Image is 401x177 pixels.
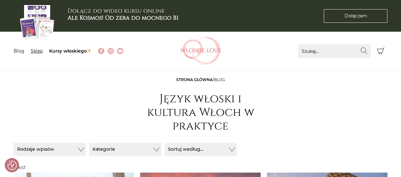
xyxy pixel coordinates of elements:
[137,92,264,133] h1: Język włoski i kultura Włoch w praktyce
[165,143,237,156] button: Sortuj według...
[68,8,178,21] h3: Dołącz do wideo kursu online
[214,77,225,82] span: Blog
[298,44,371,58] input: Szukaj...
[49,48,92,54] a: Kursy włoskiego
[14,143,86,156] button: Rodzaje wpisów
[14,48,24,54] a: Blog
[180,37,221,65] img: Włoskielove
[324,9,387,23] a: Dołączam
[176,77,225,82] span: /
[7,161,17,170] button: Preferencje co do zgód
[14,166,388,170] h3: Tekst
[7,161,17,170] img: Revisit consent button
[176,77,213,82] a: Strona główna
[374,44,388,58] button: Koszyk
[344,13,367,19] span: Dołączam
[68,14,178,22] b: Ale Kosmos! Od zera do mocnego B1
[31,48,43,54] a: Sklep
[89,143,161,156] button: Kategorie
[87,48,91,53] img: ✨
